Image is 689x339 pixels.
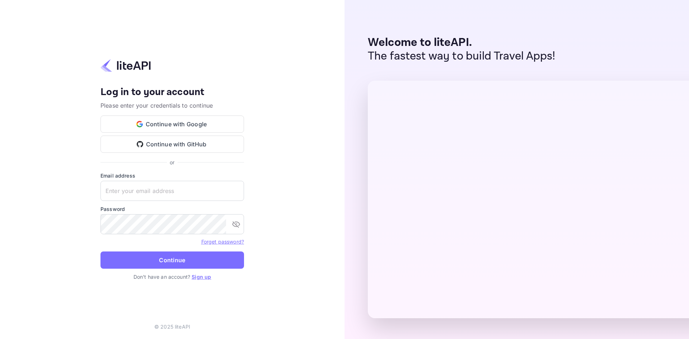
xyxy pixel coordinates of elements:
p: Please enter your credentials to continue [100,101,244,110]
a: Sign up [192,274,211,280]
h4: Log in to your account [100,86,244,99]
a: Forget password? [201,238,244,245]
p: or [170,159,174,166]
p: © 2025 liteAPI [154,323,190,330]
button: Continue with GitHub [100,136,244,153]
button: toggle password visibility [229,217,243,231]
p: Welcome to liteAPI. [368,36,556,50]
img: liteapi [100,58,151,72]
input: Enter your email address [100,181,244,201]
button: Continue with Google [100,116,244,133]
label: Password [100,205,244,213]
p: The fastest way to build Travel Apps! [368,50,556,63]
button: Continue [100,251,244,269]
p: Don't have an account? [100,273,244,281]
a: Forget password? [201,239,244,245]
label: Email address [100,172,244,179]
